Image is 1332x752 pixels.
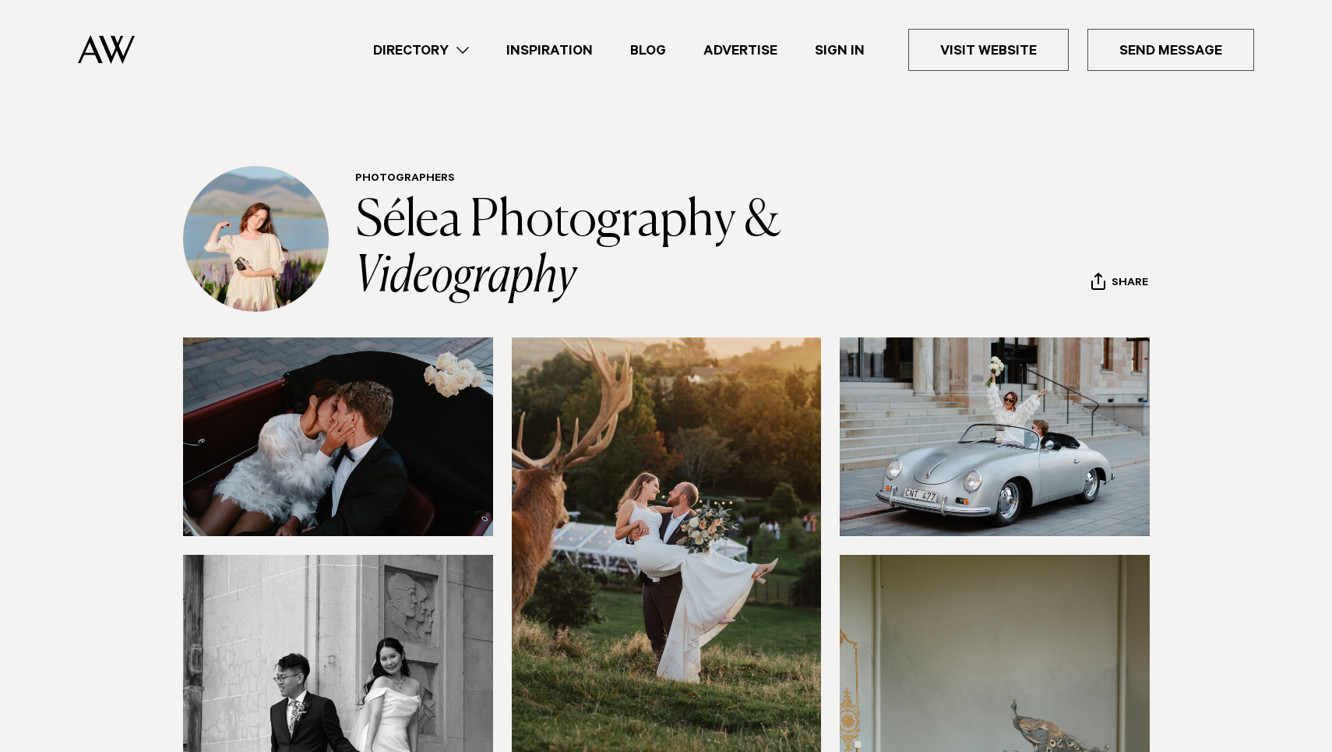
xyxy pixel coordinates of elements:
[488,40,611,61] a: Inspiration
[1112,277,1148,291] span: Share
[355,173,455,185] a: Photographers
[78,35,135,64] img: Auckland Weddings Logo
[908,29,1069,71] a: Visit Website
[354,40,488,61] a: Directory
[611,40,685,61] a: Blog
[1091,272,1149,295] button: Share
[685,40,796,61] a: Advertise
[1087,29,1254,71] a: Send Message
[796,40,883,61] a: Sign In
[355,196,789,302] a: Sélea Photography & Videography
[183,166,329,312] img: Profile Avatar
